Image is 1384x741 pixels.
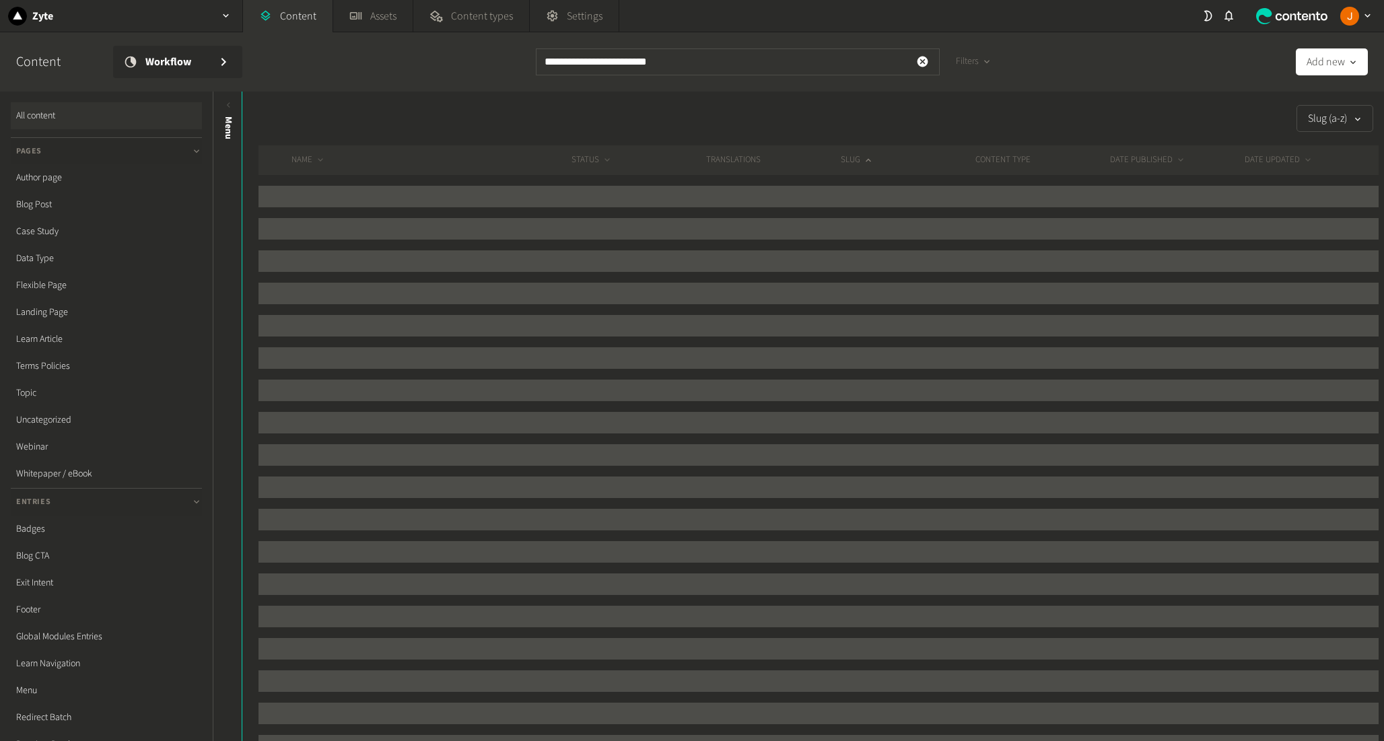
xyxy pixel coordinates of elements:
[451,8,513,24] span: Content types
[291,153,326,167] button: NAME
[11,677,202,704] a: Menu
[11,164,202,191] a: Author page
[11,102,202,129] a: All content
[1110,153,1186,167] button: DATE PUBLISHED
[11,650,202,677] a: Learn Navigation
[705,145,840,175] th: Translations
[11,460,202,487] a: Whitepaper / eBook
[11,704,202,731] a: Redirect Batch
[145,54,207,70] span: Workflow
[11,433,202,460] a: Webinar
[1245,153,1313,167] button: DATE UPDATED
[11,326,202,353] a: Learn Article
[11,516,202,542] a: Badges
[11,596,202,623] a: Footer
[11,623,202,650] a: Global Modules Entries
[32,8,53,24] h2: Zyte
[1296,105,1373,132] button: Slug (a-z)
[11,380,202,407] a: Topic
[945,48,1002,75] button: Filters
[16,496,50,508] span: Entries
[11,218,202,245] a: Case Study
[956,55,979,69] span: Filters
[8,7,27,26] img: Zyte
[11,569,202,596] a: Exit Intent
[1340,7,1359,26] img: Josu Escalada
[16,52,92,72] h2: Content
[11,245,202,272] a: Data Type
[221,116,236,139] span: Menu
[11,353,202,380] a: Terms Policies
[567,8,602,24] span: Settings
[11,542,202,569] a: Blog CTA
[975,145,1109,175] th: CONTENT TYPE
[113,46,242,78] a: Workflow
[841,153,874,167] button: SLUG
[572,153,613,167] button: STATUS
[11,191,202,218] a: Blog Post
[11,272,202,299] a: Flexible Page
[11,407,202,433] a: Uncategorized
[11,299,202,326] a: Landing Page
[1296,48,1368,75] button: Add new
[16,145,42,157] span: Pages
